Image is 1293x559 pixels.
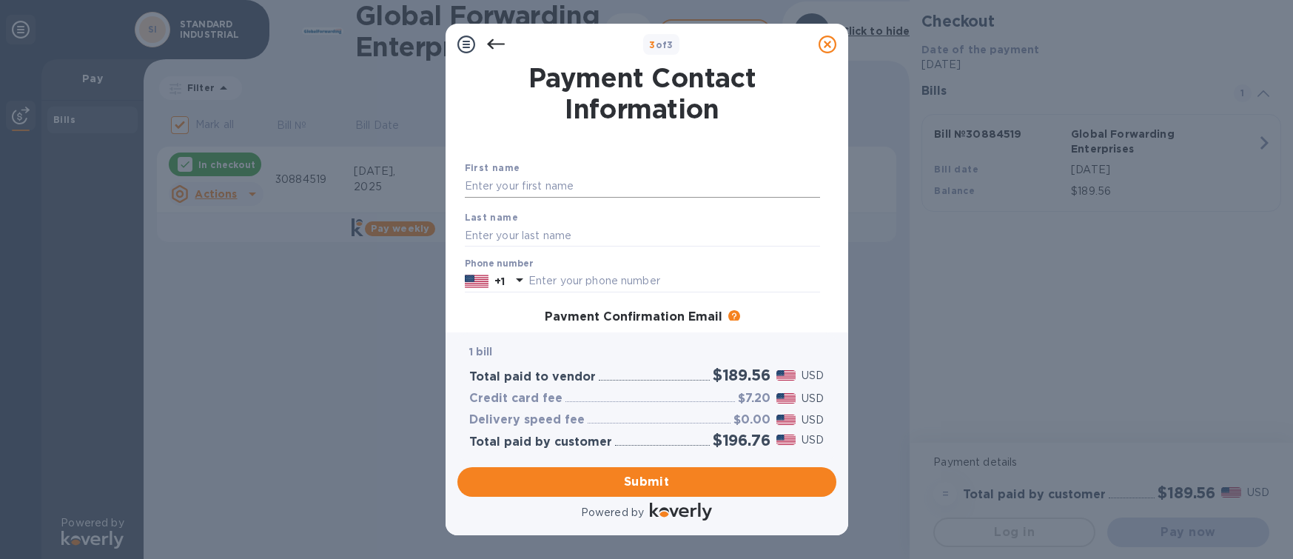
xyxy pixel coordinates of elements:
[469,435,612,449] h3: Total paid by customer
[649,39,655,50] span: 3
[776,415,796,425] img: USD
[738,392,770,406] h3: $7.20
[469,473,825,491] span: Submit
[733,413,770,427] h3: $0.00
[465,175,820,198] input: Enter your first name
[776,393,796,404] img: USD
[649,39,674,50] b: of 3
[469,392,562,406] h3: Credit card fee
[545,310,722,324] h3: Payment Confirmation Email
[776,435,796,445] img: USD
[802,368,824,384] p: USD
[713,431,770,449] h2: $196.76
[457,467,836,497] button: Submit
[465,162,520,173] b: First name
[581,505,644,520] p: Powered by
[465,273,488,289] img: US
[802,412,824,428] p: USD
[494,274,505,289] p: +1
[465,224,820,247] input: Enter your last name
[469,346,493,358] b: 1 bill
[802,391,824,406] p: USD
[776,370,796,381] img: USD
[465,260,533,269] label: Phone number
[469,413,585,427] h3: Delivery speed fee
[465,62,820,124] h1: Payment Contact Information
[713,366,770,384] h2: $189.56
[465,212,519,223] b: Last name
[802,432,824,448] p: USD
[469,370,596,384] h3: Total paid to vendor
[528,270,820,292] input: Enter your phone number
[650,503,712,520] img: Logo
